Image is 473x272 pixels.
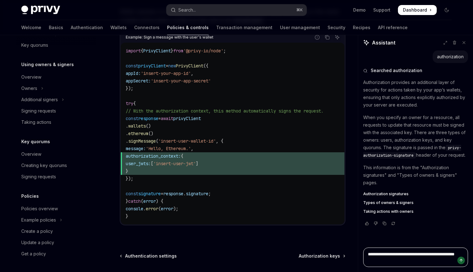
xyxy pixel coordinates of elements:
[16,105,96,117] a: Signing requests
[126,78,151,84] span: appSecret:
[158,138,216,144] span: 'insert-user-wallet-id'
[363,200,414,205] span: Types of owners & signers
[128,138,156,144] span: signMessage
[143,198,156,204] span: error
[183,48,223,54] span: '@privy-io/node'
[126,191,138,196] span: const
[181,153,183,159] span: {
[158,206,161,212] span: (
[49,20,63,35] a: Basics
[223,48,226,54] span: ;
[126,108,323,114] span: // With the authorization context, this method automatically signs the request.
[126,48,141,54] span: import
[126,71,141,76] span: appId:
[313,33,321,41] button: Report incorrect code
[21,216,56,224] div: Example policies
[16,226,96,237] a: Create a policy
[173,116,201,121] span: privyClient
[126,138,128,144] span: .
[363,164,468,186] p: This information is from the "Authorization signatures" and "Types of owners & signers" pages.
[126,123,128,129] span: .
[16,237,96,248] a: Update a policy
[161,206,173,212] span: error
[363,209,414,214] span: Taking actions with owners
[21,138,50,145] h5: Key quorums
[296,8,303,13] span: ⌘ K
[21,162,67,169] div: Creating key quorums
[16,214,96,226] button: Toggle Example policies section
[442,5,452,15] button: Toggle dark mode
[186,191,208,196] span: signature
[21,6,60,14] img: dark logo
[143,206,146,212] span: .
[133,101,136,106] span: {
[21,118,51,126] div: Taking actions
[437,54,464,60] div: authorization
[138,116,158,121] span: response
[126,161,151,166] span: user_jwts:
[71,20,103,35] a: Authentication
[161,116,173,121] span: await
[173,48,183,54] span: from
[168,63,176,69] span: new
[183,191,186,196] span: .
[21,96,58,103] div: Additional signers
[126,168,128,174] span: }
[363,248,468,267] textarea: Ask a question...
[146,206,158,212] span: error
[363,191,409,196] span: Authorization signatures
[16,39,96,51] a: Key quorums
[372,220,379,227] button: Vote that response was not good
[21,239,54,246] div: Update a policy
[141,48,143,54] span: {
[134,20,160,35] a: Connectors
[128,123,146,129] span: wallets
[171,48,173,54] span: }
[126,153,181,159] span: authorization_context:
[126,198,128,204] span: }
[16,171,96,182] a: Signing requests
[151,161,153,166] span: [
[21,41,48,49] div: Key quorums
[16,203,96,214] a: Policies overview
[178,6,196,14] div: Search...
[373,7,390,13] a: Support
[161,191,163,196] span: =
[138,191,161,196] span: signature
[21,107,56,115] div: Signing requests
[280,20,320,35] a: User management
[457,257,465,264] button: Send message
[16,94,96,105] button: Toggle Additional signers section
[353,7,366,13] a: Demo
[21,228,53,235] div: Create a policy
[146,146,191,151] span: 'Hello, Ethereum.'
[166,63,168,69] span: =
[363,114,468,159] p: When you specify an owner for a resource, all requests to update that resource must be signed wit...
[21,61,74,68] h5: Using owners & signers
[363,209,468,214] a: Taking actions with owners
[126,146,146,151] span: message:
[126,131,128,136] span: .
[151,78,211,84] span: 'insert-your-app-secret'
[110,20,127,35] a: Wallets
[21,20,41,35] a: Welcome
[126,63,138,69] span: const
[389,220,397,227] button: Reload last chat
[156,198,163,204] span: ) {
[167,20,209,35] a: Policies & controls
[403,7,427,13] span: Dashboard
[353,20,370,35] a: Recipes
[16,160,96,171] a: Creating key quorums
[21,250,46,258] div: Get a policy
[16,248,96,259] a: Get a policy
[21,192,39,200] h5: Policies
[146,123,151,129] span: ()
[196,161,198,166] span: ]
[378,20,408,35] a: API reference
[126,213,128,219] span: }
[21,205,58,212] div: Policies overview
[371,67,422,74] span: Searched authorization
[328,20,345,35] a: Security
[363,200,468,205] a: Types of owners & signers
[363,67,468,74] button: Searched authorization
